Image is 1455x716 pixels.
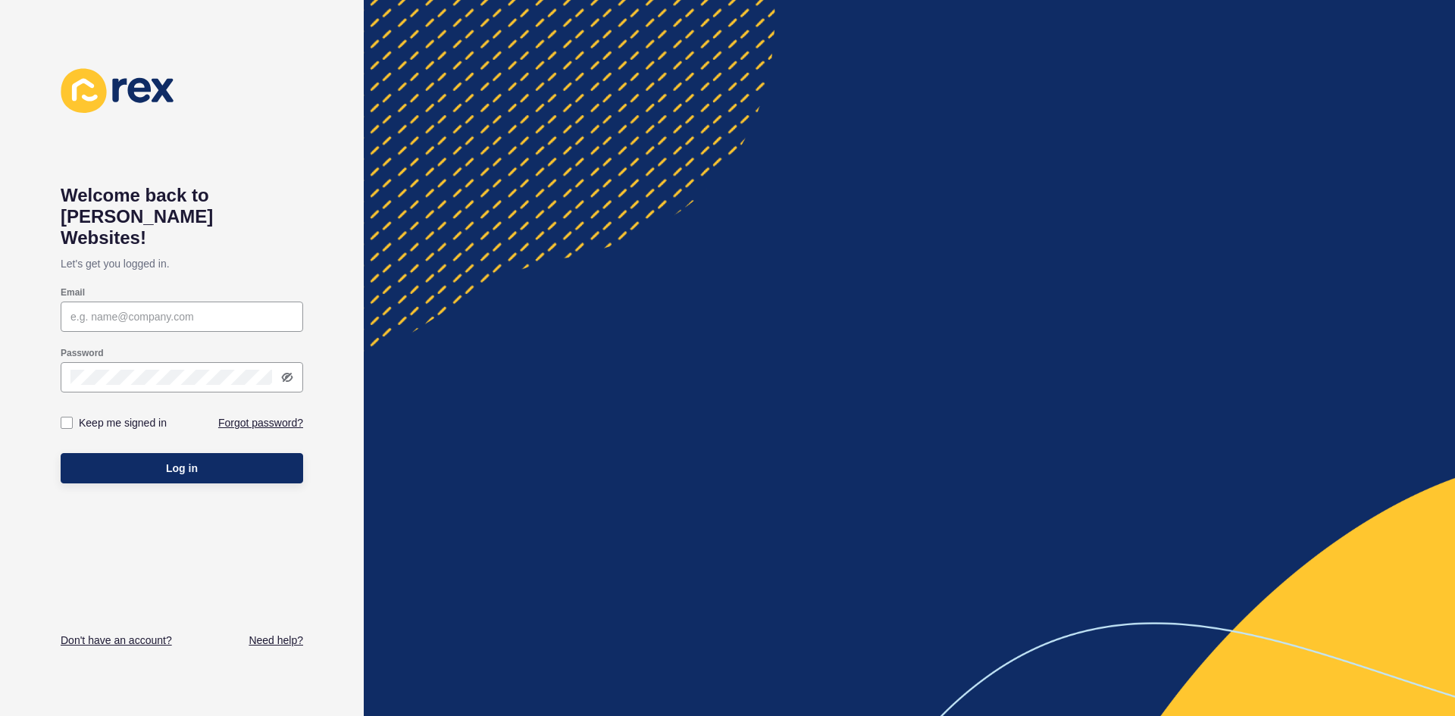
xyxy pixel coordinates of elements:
[61,453,303,483] button: Log in
[61,633,172,648] a: Don't have an account?
[61,185,303,249] h1: Welcome back to [PERSON_NAME] Websites!
[61,347,104,359] label: Password
[249,633,303,648] a: Need help?
[218,415,303,430] a: Forgot password?
[61,249,303,279] p: Let's get you logged in.
[70,309,293,324] input: e.g. name@company.com
[61,286,85,299] label: Email
[166,461,198,476] span: Log in
[79,415,167,430] label: Keep me signed in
